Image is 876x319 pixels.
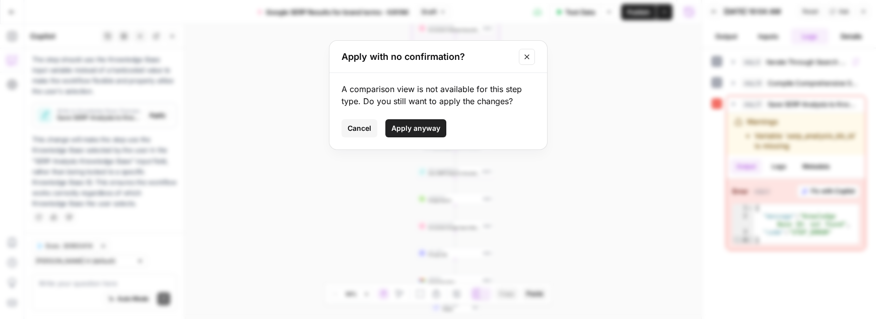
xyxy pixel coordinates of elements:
button: Close modal [519,49,535,65]
button: Apply anyway [385,119,446,137]
span: Cancel [348,123,371,133]
button: Cancel [342,119,377,137]
div: A comparison view is not available for this step type. Do you still want to apply the changes? [342,83,535,107]
span: Apply anyway [391,123,440,133]
h2: Apply with no confirmation? [342,50,513,64]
